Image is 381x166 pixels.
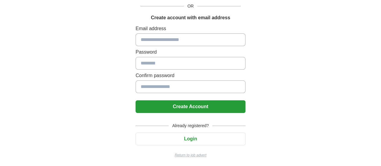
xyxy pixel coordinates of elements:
[136,100,245,113] button: Create Account
[136,49,245,56] label: Password
[151,14,230,21] h1: Create account with email address
[136,136,245,141] a: Login
[169,123,212,129] span: Already registered?
[136,25,245,32] label: Email address
[136,72,245,79] label: Confirm password
[136,152,245,158] a: Return to job advert
[136,133,245,145] button: Login
[184,3,197,9] span: OR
